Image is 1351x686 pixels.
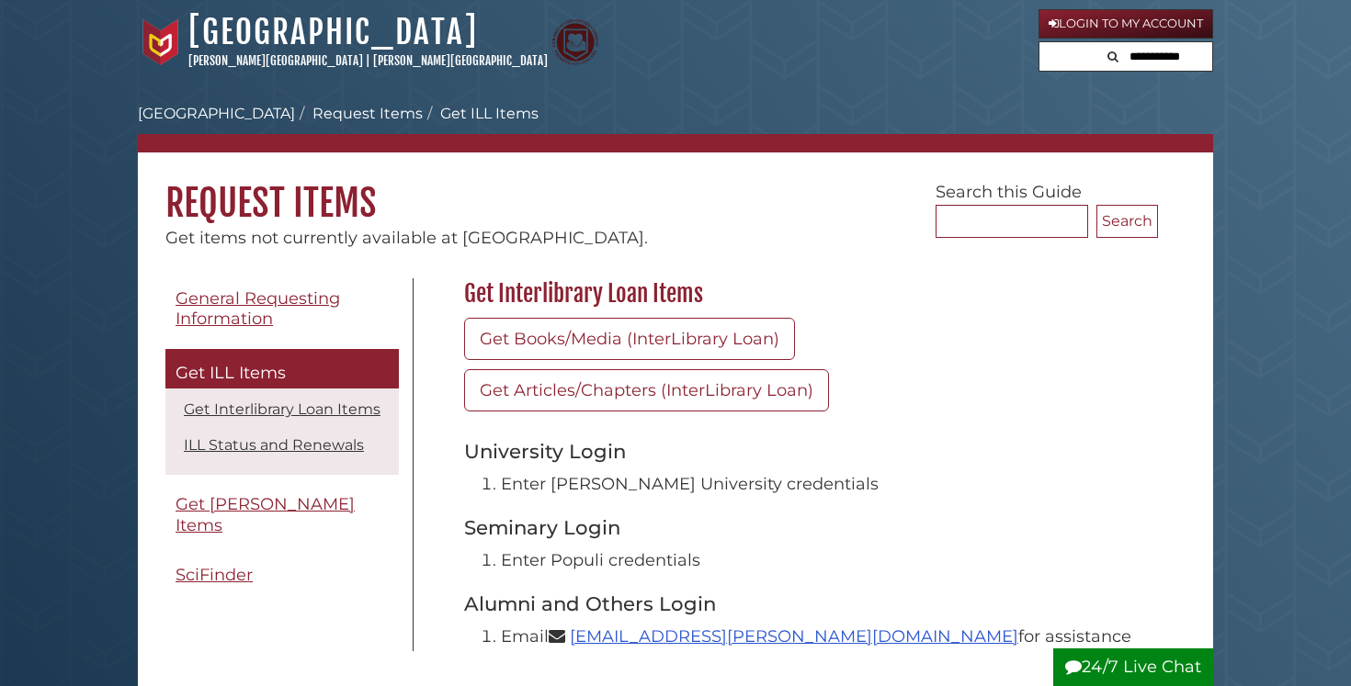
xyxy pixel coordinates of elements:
i: Search [1107,51,1118,62]
h3: Alumni and Others Login [464,591,1149,615]
div: Guide Pages [165,278,399,605]
h3: University Login [464,439,1149,463]
span: Get ILL Items [176,363,286,383]
a: Get Books/Media (InterLibrary Loan) [464,318,795,360]
nav: breadcrumb [138,103,1213,152]
a: ILL Status and Renewals [184,436,364,454]
a: [GEOGRAPHIC_DATA] [138,105,295,122]
li: Enter Populi credentials [501,548,1149,573]
button: 24/7 Live Chat [1053,648,1213,686]
span: | [366,53,370,68]
a: SciFinder [165,555,399,596]
a: Get Interlibrary Loan Items [184,400,380,418]
a: Get Articles/Chapters (InterLibrary Loan) [464,369,829,411]
a: [PERSON_NAME][GEOGRAPHIC_DATA] [373,53,548,68]
img: Calvin Theological Seminary [552,19,598,65]
span: Get [PERSON_NAME] Items [176,494,355,535]
a: [PERSON_NAME][GEOGRAPHIC_DATA] [188,53,363,68]
button: Search [1096,205,1158,238]
a: [EMAIL_ADDRESS][PERSON_NAME][DOMAIN_NAME] [570,626,1018,647]
li: Email for assistance [501,624,1149,649]
h2: Get Interlibrary Loan Items [455,279,1158,309]
li: Get ILL Items [423,103,539,125]
a: Login to My Account [1039,9,1213,39]
button: Search [1102,42,1124,67]
a: Request Items [312,105,423,122]
a: Get ILL Items [165,349,399,389]
img: Calvin University [138,19,184,65]
a: General Requesting Information [165,278,399,340]
h3: Seminary Login [464,515,1149,539]
a: Get [PERSON_NAME] Items [165,484,399,545]
h1: Request Items [138,152,1213,226]
span: Get items not currently available at [GEOGRAPHIC_DATA]. [165,228,648,248]
span: General Requesting Information [176,288,340,330]
li: Enter [PERSON_NAME] University credentials [501,472,1149,497]
a: [GEOGRAPHIC_DATA] [188,12,478,52]
span: SciFinder [176,565,253,585]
